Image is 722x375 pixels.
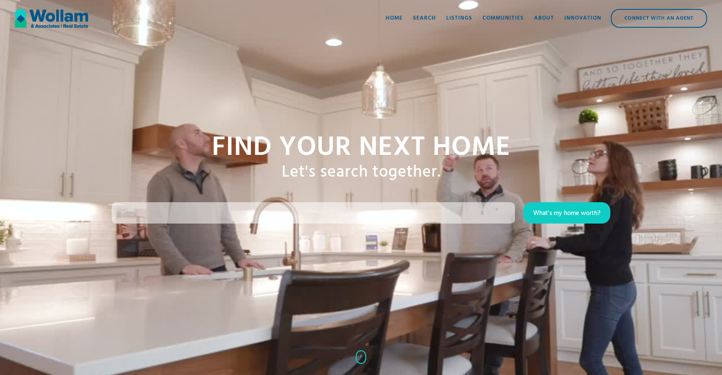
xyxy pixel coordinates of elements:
[611,9,707,28] a: Connect with an Agent
[477,6,529,31] a: Communities
[523,202,610,224] a: What's my home worth?
[408,6,441,31] a: Search
[446,14,472,23] div: Listings
[559,6,606,31] a: Innovation
[612,10,706,27] div: Connect with an Agent
[381,6,408,31] a: Home
[282,163,441,183] h1: Let's search together.
[413,14,436,23] div: Search
[482,14,524,23] div: Communities
[534,14,554,23] div: About
[441,6,477,31] a: Listings
[212,133,511,163] h1: Find your NExt home
[386,14,403,23] div: Home
[564,14,601,23] div: Innovation
[529,6,559,31] a: About
[15,6,88,31] a: home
